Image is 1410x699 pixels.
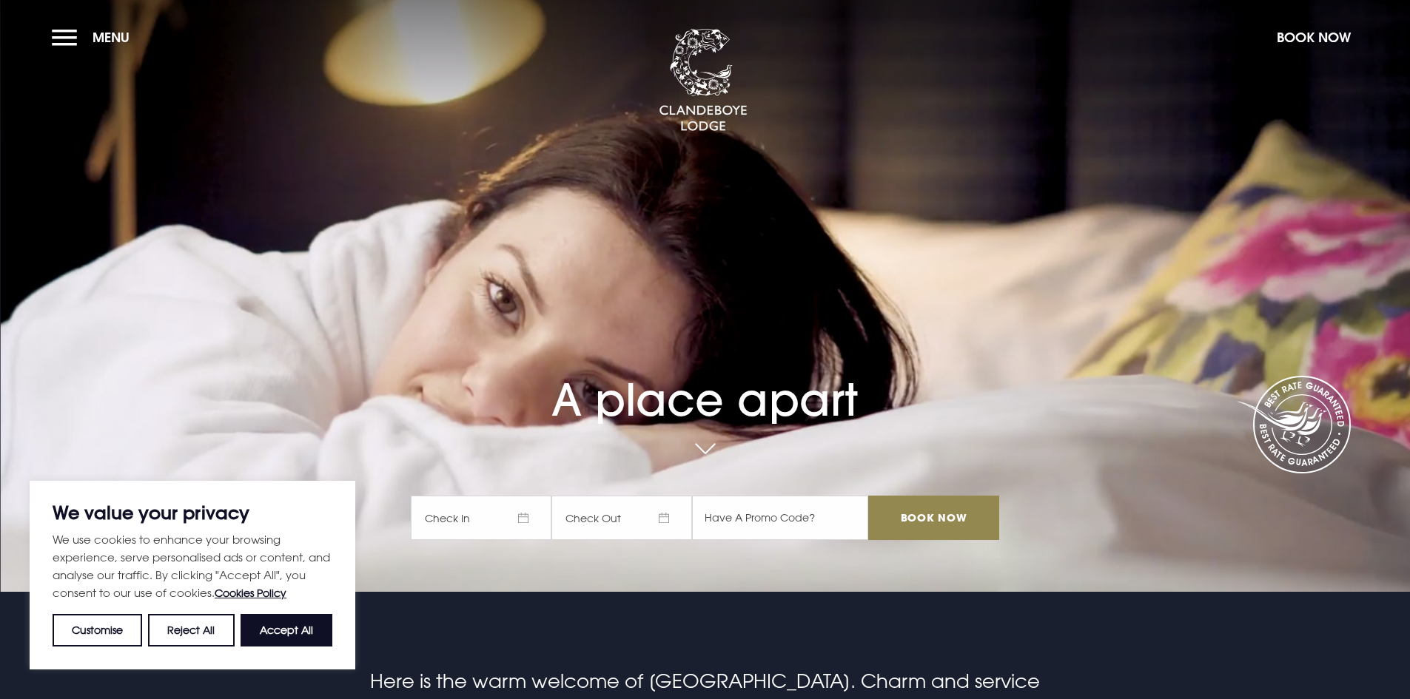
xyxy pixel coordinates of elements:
[411,331,998,426] h1: A place apart
[148,614,234,646] button: Reject All
[53,614,142,646] button: Customise
[692,496,868,540] input: Have A Promo Code?
[411,496,551,540] span: Check In
[30,481,355,669] div: We value your privacy
[53,504,332,521] p: We value your privacy
[868,496,998,540] input: Book Now
[1269,21,1358,53] button: Book Now
[53,530,332,602] p: We use cookies to enhance your browsing experience, serve personalised ads or content, and analys...
[241,614,332,646] button: Accept All
[659,29,748,132] img: Clandeboye Lodge
[551,496,692,540] span: Check Out
[93,29,130,46] span: Menu
[215,587,286,599] a: Cookies Policy
[52,21,137,53] button: Menu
